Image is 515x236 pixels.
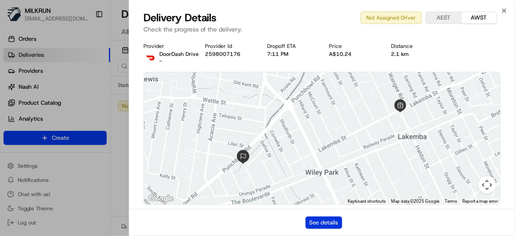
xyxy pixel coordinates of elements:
[445,199,457,204] a: Terms (opens in new tab)
[143,25,501,34] p: Check the progress of the delivery.
[329,51,377,58] div: A$10.24
[143,43,191,50] div: Provider
[329,43,377,50] div: Price
[143,51,158,65] img: doordash_logo_v2.png
[348,198,386,205] button: Keyboard shortcuts
[391,43,439,50] div: Distance
[146,193,175,205] a: Open this area in Google Maps (opens a new window)
[146,193,175,205] img: Google
[478,176,496,194] button: Map camera controls
[462,199,498,204] a: Report a map error
[306,216,342,229] button: See details
[159,51,199,58] span: DoorDash Drive
[143,11,217,25] span: Delivery Details
[267,51,315,58] div: 7:11 PM
[205,51,241,58] button: 2598007176
[426,12,461,24] button: AEST
[461,12,497,24] button: AWST
[205,43,253,50] div: Provider Id
[159,58,162,65] span: -
[267,43,315,50] div: Dropoff ETA
[391,199,439,204] span: Map data ©2025 Google
[391,51,439,58] div: 2.1 km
